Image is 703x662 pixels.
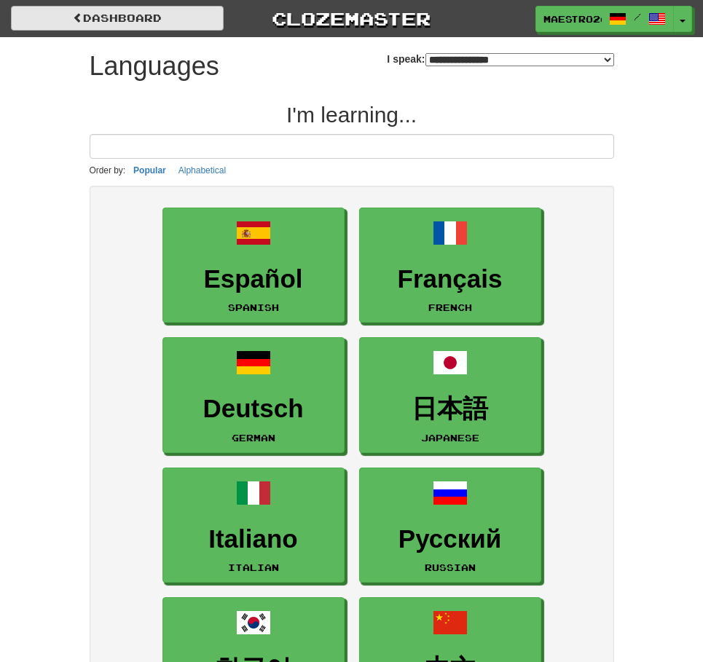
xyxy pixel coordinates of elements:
button: Alphabetical [174,162,230,178]
small: Spanish [228,302,279,312]
a: ItalianoItalian [162,468,345,583]
a: dashboard [11,6,224,31]
small: Russian [425,562,476,572]
h3: Italiano [170,525,337,553]
small: French [428,302,472,312]
a: 日本語Japanese [359,337,541,453]
span: Maestro2603 [543,12,602,25]
h2: I'm learning... [90,103,614,127]
small: Order by: [90,165,126,176]
h3: Deutsch [170,395,337,423]
h3: Français [367,265,533,293]
h3: Español [170,265,337,293]
button: Popular [129,162,170,178]
a: Maestro2603 / [535,6,674,32]
small: Italian [228,562,279,572]
span: / [634,12,641,22]
a: FrançaisFrench [359,208,541,323]
a: EspañolSpanish [162,208,345,323]
select: I speak: [425,53,614,66]
small: German [232,433,275,443]
label: I speak: [387,52,613,66]
a: Clozemaster [246,6,458,31]
h3: Русский [367,525,533,553]
h3: 日本語 [367,395,533,423]
a: DeutschGerman [162,337,345,453]
h1: Languages [90,52,219,81]
small: Japanese [421,433,479,443]
a: РусскийRussian [359,468,541,583]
